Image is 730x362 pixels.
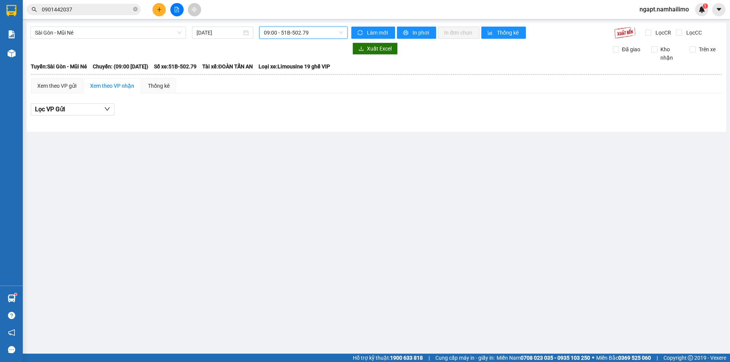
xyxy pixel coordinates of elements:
strong: 0369 525 060 [618,355,651,361]
span: Thống kê [497,28,520,37]
img: solution-icon [8,30,16,38]
span: question-circle [8,312,15,319]
span: Cung cấp máy in - giấy in: [435,354,495,362]
span: aim [192,7,197,12]
button: aim [188,3,201,16]
span: Lọc CR [652,28,672,37]
span: Đã giao [619,45,643,54]
button: file-add [170,3,184,16]
span: ⚪️ [592,356,594,359]
span: In phơi [413,28,430,37]
strong: 1900 633 818 [390,355,423,361]
button: downloadXuất Excel [352,43,398,55]
span: Làm mới [367,28,389,37]
sup: 1 [14,293,17,296]
div: Xem theo VP nhận [90,82,134,90]
span: Miền Nam [497,354,590,362]
span: file-add [174,7,179,12]
div: Thống kê [148,82,170,90]
span: Lọc CC [683,28,703,37]
span: | [657,354,658,362]
img: 9k= [614,27,636,39]
span: down [104,106,110,112]
img: warehouse-icon [8,49,16,57]
span: Chuyến: (09:00 [DATE]) [93,62,148,71]
sup: 1 [703,3,708,9]
input: Tìm tên, số ĐT hoặc mã đơn [42,5,132,14]
span: Số xe: 51B-502.79 [154,62,197,71]
span: plus [157,7,162,12]
img: icon-new-feature [698,6,705,13]
span: ngapt.namhailimo [633,5,695,14]
span: Miền Bắc [596,354,651,362]
span: Tài xế: ĐOÀN TẤN AN [202,62,253,71]
span: | [428,354,430,362]
span: sync [357,30,364,36]
span: caret-down [716,6,722,13]
button: bar-chartThống kê [481,27,526,39]
img: logo-vxr [6,5,16,16]
button: In đơn chọn [438,27,479,39]
strong: 0708 023 035 - 0935 103 250 [521,355,590,361]
span: Loại xe: Limousine 19 ghế VIP [259,62,330,71]
span: notification [8,329,15,336]
button: caret-down [712,3,725,16]
span: Kho nhận [657,45,684,62]
span: Sài Gòn - Mũi Né [35,27,181,38]
button: printerIn phơi [397,27,436,39]
span: close-circle [133,6,138,13]
span: Trên xe [696,45,719,54]
div: Xem theo VP gửi [37,82,76,90]
span: Lọc VP Gửi [35,104,65,114]
input: 11/10/2025 [197,28,242,37]
span: Hỗ trợ kỹ thuật: [353,354,423,362]
span: printer [403,30,409,36]
button: syncLàm mới [351,27,395,39]
span: search [32,7,37,12]
span: close-circle [133,7,138,11]
img: warehouse-icon [8,294,16,302]
span: copyright [688,355,693,360]
span: 09:00 - 51B-502.79 [264,27,343,38]
span: bar-chart [487,30,494,36]
button: plus [152,3,166,16]
span: message [8,346,15,353]
button: Lọc VP Gửi [31,103,114,115]
b: Tuyến: Sài Gòn - Mũi Né [31,63,87,70]
span: 1 [704,3,706,9]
